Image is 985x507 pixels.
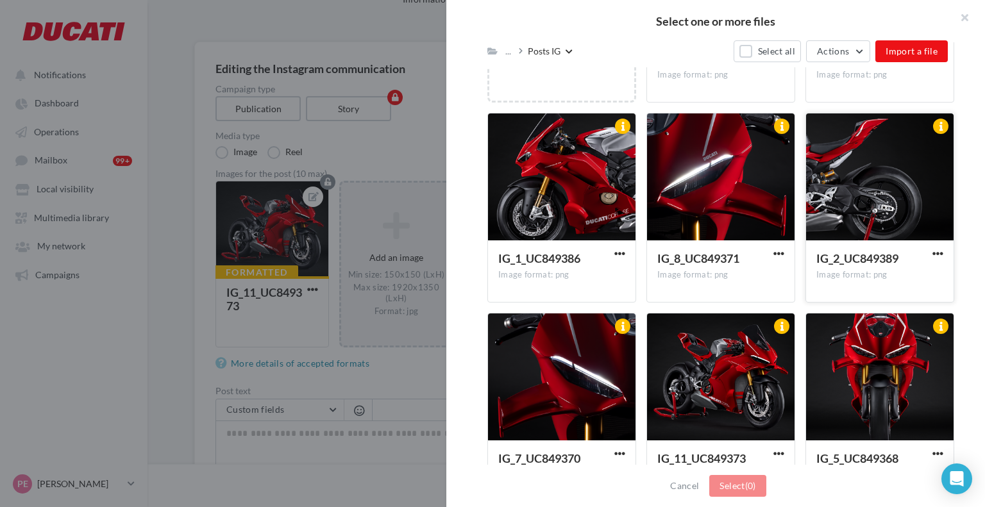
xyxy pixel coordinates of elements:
span: IG_1_UC849386 [498,251,580,265]
div: ... [503,42,514,60]
div: Image format: png [657,269,784,281]
button: Select all [734,40,801,62]
span: IG_8_UC849371 [657,251,739,265]
span: IG_2_UC849389 [816,251,898,265]
span: IG_7_UC849370 [498,451,580,465]
button: Import a file [875,40,948,62]
span: IG_11_UC849373 [657,451,746,465]
div: Image format: png [657,69,784,81]
div: Image format: png [816,269,943,281]
div: Posts IG [528,45,560,57]
button: Actions [806,40,870,62]
div: Image format: png [498,269,625,281]
button: Cancel [665,478,704,494]
span: IG_5_UC849368 [816,451,898,465]
span: (0) [745,480,756,491]
h2: Select one or more files [467,15,964,27]
span: Import a file [886,46,938,56]
button: Select(0) [709,475,766,497]
span: Actions [817,46,849,56]
div: Open Intercom Messenger [941,463,972,494]
div: Image format: png [816,69,943,81]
